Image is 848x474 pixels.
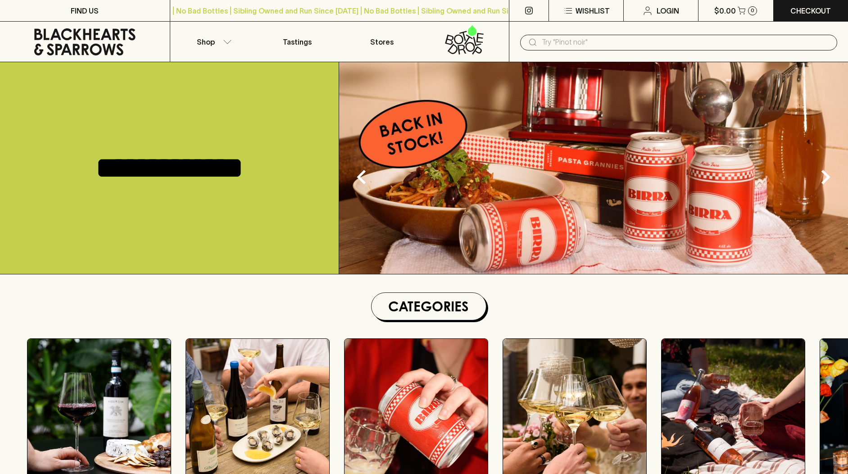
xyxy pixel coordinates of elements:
button: Shop [170,22,255,62]
input: Try "Pinot noir" [542,35,830,50]
a: Tastings [255,22,340,62]
p: $0.00 [714,5,736,16]
a: Stores [340,22,424,62]
p: Tastings [283,36,312,47]
p: Login [657,5,679,16]
button: Next [807,159,843,195]
p: FIND US [71,5,99,16]
p: Wishlist [576,5,610,16]
button: Previous [344,159,380,195]
p: 0 [751,8,754,13]
p: Checkout [790,5,831,16]
p: Stores [370,36,394,47]
p: Shop [197,36,215,47]
h1: Categories [375,296,482,316]
img: optimise [339,62,848,274]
